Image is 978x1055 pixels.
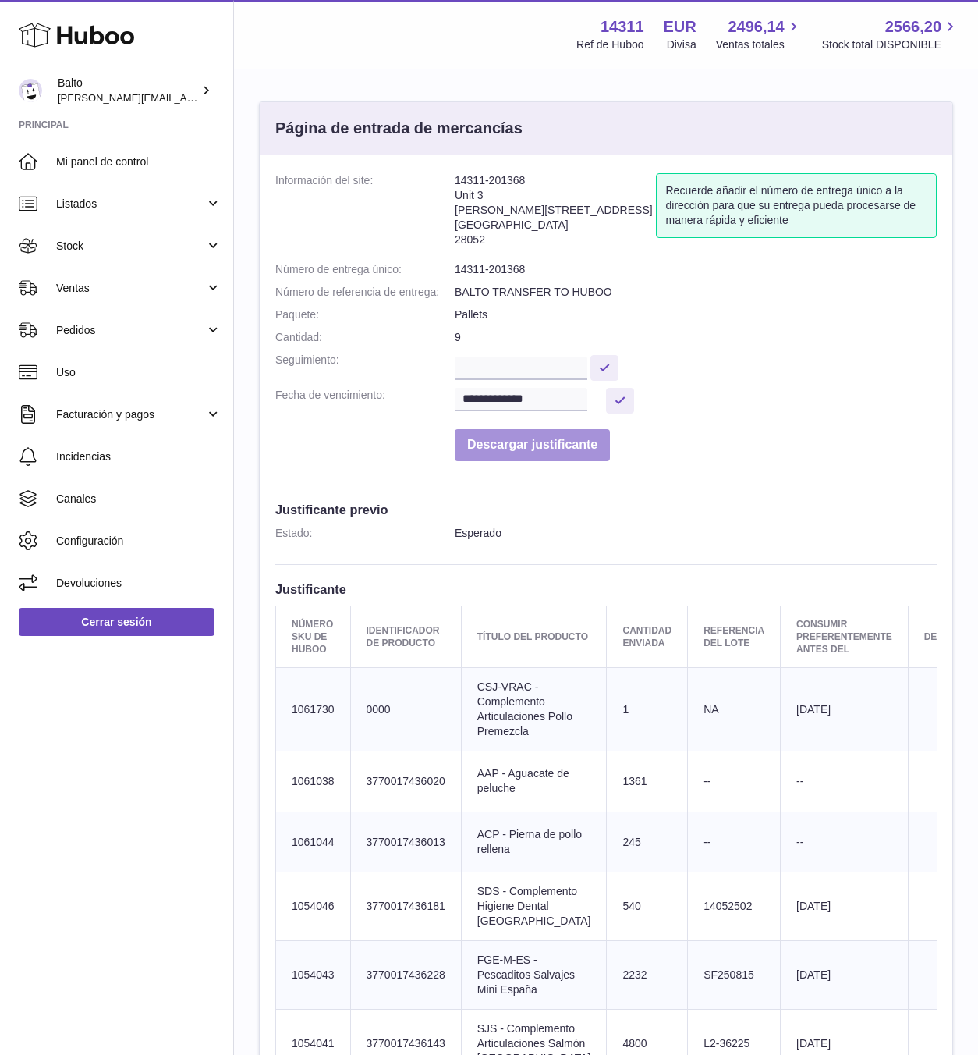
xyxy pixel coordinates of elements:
[667,37,696,52] div: Divisa
[607,668,688,751] td: 1
[607,606,688,668] th: Cantidad enviada
[276,751,351,812] td: 1061038
[455,262,937,277] dd: 14311-201368
[781,872,909,941] td: [DATE]
[350,812,461,872] td: 3770017436013
[607,812,688,872] td: 245
[455,429,610,461] button: Descargar justificante
[781,751,909,812] td: --
[275,388,455,414] dt: Fecha de vencimiento:
[56,239,205,254] span: Stock
[275,581,937,598] h3: Justificante
[461,751,607,812] td: AAP - Aguacate de peluche
[728,16,784,37] span: 2496,14
[885,16,941,37] span: 2566,20
[461,606,607,668] th: Título del producto
[56,323,205,338] span: Pedidos
[350,606,461,668] th: Identificador de producto
[350,941,461,1010] td: 3770017436228
[56,281,205,296] span: Ventas
[56,576,221,591] span: Devoluciones
[455,526,937,541] dd: Esperado
[461,668,607,751] td: CSJ-VRAC - Complemento Articulaciones Pollo Premezcla
[56,492,221,506] span: Canales
[56,365,221,380] span: Uso
[276,941,351,1010] td: 1054043
[664,16,696,37] strong: EUR
[350,751,461,812] td: 3770017436020
[56,197,205,211] span: Listados
[688,751,781,812] td: --
[822,37,959,52] span: Stock total DISPONIBLE
[275,118,523,139] h3: Página de entrada de mercancías
[275,330,455,345] dt: Cantidad:
[276,872,351,941] td: 1054046
[461,812,607,872] td: ACP - Pierna de pollo rellena
[781,606,909,668] th: Consumir preferentemente antes del
[716,37,803,52] span: Ventas totales
[275,285,455,300] dt: Número de referencia de entrega:
[276,606,351,668] th: Número SKU de Huboo
[688,606,781,668] th: Referencia del lote
[455,330,937,345] dd: 9
[275,353,455,380] dt: Seguimiento:
[56,155,221,169] span: Mi panel de control
[716,16,803,52] a: 2496,14 Ventas totales
[576,37,643,52] div: Ref de Huboo
[56,407,205,422] span: Facturación y pagos
[455,307,937,322] dd: Pallets
[461,872,607,941] td: SDS - Complemento Higiene Dental [GEOGRAPHIC_DATA]
[56,449,221,464] span: Incidencias
[781,668,909,751] td: [DATE]
[461,941,607,1010] td: FGE-M-ES - Pescaditos Salvajes Mini España
[822,16,959,52] a: 2566,20 Stock total DISPONIBLE
[58,76,198,105] div: Balto
[607,872,688,941] td: 540
[781,941,909,1010] td: [DATE]
[607,751,688,812] td: 1361
[275,262,455,277] dt: Número de entrega único:
[601,16,644,37] strong: 14311
[455,173,656,254] address: 14311-201368 Unit 3 [PERSON_NAME][STREET_ADDRESS] [GEOGRAPHIC_DATA] 28052
[275,307,455,322] dt: Paquete:
[276,668,351,751] td: 1061730
[276,812,351,872] td: 1061044
[688,941,781,1010] td: SF250815
[350,872,461,941] td: 3770017436181
[58,91,313,104] span: [PERSON_NAME][EMAIL_ADDRESS][DOMAIN_NAME]
[688,668,781,751] td: NA
[275,501,937,518] h3: Justificante previo
[781,812,909,872] td: --
[688,872,781,941] td: 14052502
[19,79,42,102] img: dani@balto.fr
[688,812,781,872] td: --
[607,941,688,1010] td: 2232
[56,534,221,549] span: Configuración
[19,608,214,636] a: Cerrar sesión
[275,526,455,541] dt: Estado:
[350,668,461,751] td: 0000
[455,285,937,300] dd: BALTO TRANSFER TO HUBOO
[275,173,455,254] dt: Información del site:
[656,173,937,238] div: Recuerde añadir el número de entrega único a la dirección para que su entrega pueda procesarse de...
